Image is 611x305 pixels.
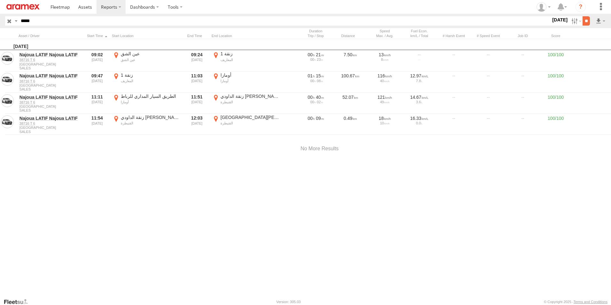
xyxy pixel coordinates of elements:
a: Najoua LATIF Najoua LATIF [19,94,81,100]
div: أومازا [220,79,281,83]
label: Click to View Event Location [112,72,182,92]
span: Filter Results to this Group [19,130,81,134]
div: القنيطرة [220,121,281,125]
label: Export results as... [595,16,606,26]
span: 02 [317,100,323,104]
div: [GEOGRAPHIC_DATA][PERSON_NAME] [220,114,281,120]
a: 38716 T 6 [19,121,81,126]
div: أومازا [121,100,181,104]
span: Filter Results to this Group [19,87,81,91]
span: 21 [316,52,324,57]
div: 121 [370,94,400,100]
div: 40 [370,79,400,83]
a: 38716 T 6 [19,58,81,62]
label: [DATE] [551,16,569,23]
div: 16.33 [404,115,434,121]
label: Search Filter Options [569,16,583,26]
div: 09:47 [DATE] [85,72,109,92]
div: 09:24 [DATE] [185,51,209,71]
div: Click to Sort [185,34,209,38]
div: 12:03 [DATE] [185,114,209,134]
span: 00 [310,58,316,61]
span: 15 [316,73,324,78]
span: 40 [316,95,324,100]
div: 7.8 [404,79,434,83]
span: [GEOGRAPHIC_DATA] [19,83,81,87]
div: Emad Mabrouk [534,2,553,12]
div: 0.49 [334,114,366,134]
div: Score [541,34,570,38]
a: Visit our Website [4,299,33,305]
div: زنقة الداودي [PERSON_NAME] [121,114,181,120]
span: [GEOGRAPHIC_DATA] [19,126,81,129]
span: [GEOGRAPHIC_DATA] [19,105,81,108]
div: 8 [370,58,400,61]
a: View Asset in Asset Management [1,115,14,128]
span: 00 [310,100,316,104]
div: 14.67 [404,94,434,100]
i: ? [576,2,586,12]
a: 38716 T 6 [19,100,81,105]
a: Najoua LATIF Najoua LATIF [19,73,81,79]
span: 00 [310,79,316,83]
a: Najoua LATIF Najoua LATIF [19,115,81,121]
div: [2418s] 19/08/2025 11:11 - 19/08/2025 11:51 [301,94,331,100]
div: 11:03 [DATE] [185,72,209,92]
div: 11:11 [DATE] [85,93,109,113]
div: 11:54 [DATE] [85,114,109,134]
img: aramex-logo.svg [6,4,40,10]
div: عين الشق [121,58,181,62]
div: 11:51 [DATE] [185,93,209,113]
div: عين الشق [121,51,181,57]
span: 01 [308,73,315,78]
div: Click to Sort [334,34,366,38]
label: Click to View Event Location [112,51,182,71]
label: Click to View Event Location [212,51,282,71]
span: Filter Results to this Group [19,108,81,112]
div: القنيطرة [220,100,281,104]
span: 00 [308,52,315,57]
div: 0.0 [404,121,434,125]
div: 12.97 [404,73,434,79]
label: Click to View Event Location [212,72,282,92]
div: 10 [370,121,400,125]
div: زنقة الداودي [PERSON_NAME] [220,93,281,99]
div: 7.50 [334,51,366,71]
label: Click to View Event Location [212,93,282,113]
div: 100/100 [541,72,570,92]
div: [562s] 19/08/2025 11:54 - 19/08/2025 12:03 [301,115,331,121]
span: [GEOGRAPHIC_DATA] [19,62,81,66]
a: View Asset in Asset Management [1,73,14,86]
div: 09:02 [DATE] [85,51,109,71]
a: View Asset in Asset Management [1,94,14,107]
div: 100/100 [541,93,570,113]
div: أومازا [220,72,281,78]
a: Terms and Conditions [574,300,607,304]
div: 18 [370,115,400,121]
div: 52.07 [334,93,366,113]
div: زنقة 1 [121,72,181,78]
span: 23 [317,58,323,61]
label: Search Query [13,16,19,26]
div: الطريق السيار المداري للرباط [121,93,181,99]
span: 09 [316,116,324,121]
div: زنقة 1 [220,51,281,57]
div: Click to Sort [19,34,82,38]
div: 116 [370,73,400,79]
div: المعاريف [220,58,281,62]
a: View Asset in Asset Management [1,52,14,65]
div: 100.67 [334,72,366,92]
label: Click to View Event Location [212,114,282,134]
span: 00 [308,116,315,121]
div: [1282s] 19/08/2025 09:02 - 19/08/2025 09:24 [301,52,331,58]
div: Click to Sort [85,34,109,38]
span: Filter Results to this Group [19,66,81,70]
div: 13 [370,52,400,58]
div: © Copyright 2025 - [544,300,607,304]
a: Najoua LATIF Najoua LATIF [19,52,81,58]
a: 38716 T 6 [19,79,81,83]
span: 08 [317,79,323,83]
div: المعاريف [121,79,181,83]
label: Click to View Event Location [112,114,182,134]
div: Version: 305.03 [276,300,301,304]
